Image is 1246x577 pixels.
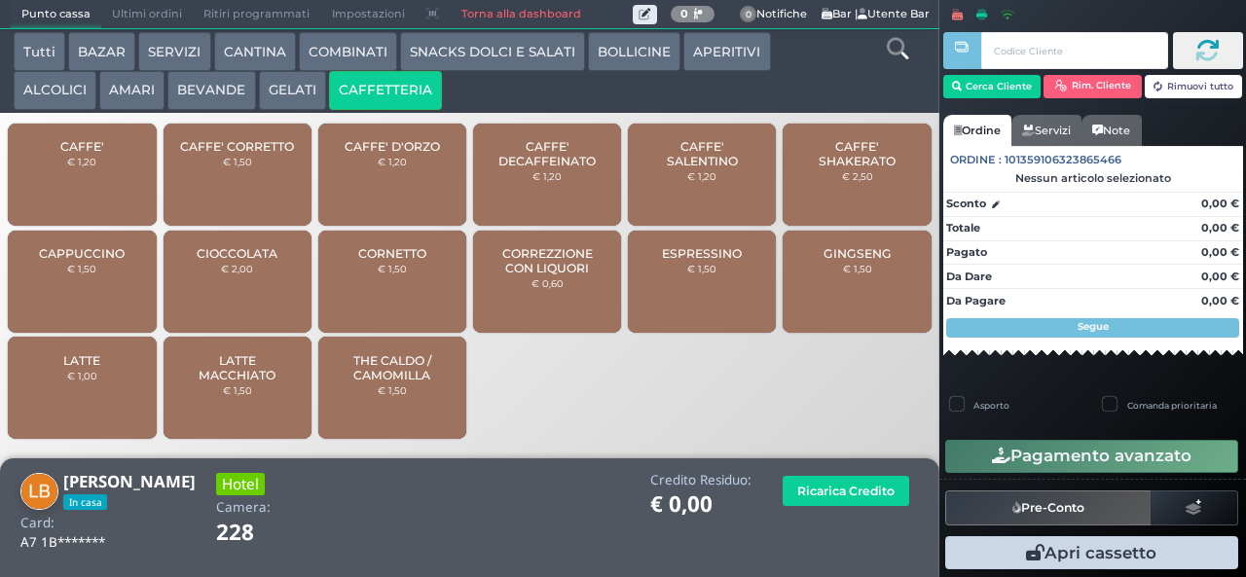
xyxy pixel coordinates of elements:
[400,32,585,71] button: SNACKS DOLCI E SALATI
[1127,399,1217,412] label: Comanda prioritaria
[1201,294,1239,307] strong: 0,00 €
[946,196,986,212] strong: Sconto
[378,384,407,396] small: € 1,50
[1201,197,1239,210] strong: 0,00 €
[329,71,442,110] button: CAFFETTERIA
[1201,270,1239,283] strong: 0,00 €
[14,32,65,71] button: Tutti
[950,152,1002,168] span: Ordine :
[138,32,210,71] button: SERVIZI
[740,6,757,23] span: 0
[946,294,1006,307] strong: Da Pagare
[843,263,872,274] small: € 1,50
[945,490,1152,525] button: Pre-Conto
[223,156,252,167] small: € 1,50
[1044,75,1142,98] button: Rim. Cliente
[11,1,101,28] span: Punto cassa
[943,115,1011,146] a: Ordine
[216,521,309,545] h1: 228
[588,32,680,71] button: BOLLICINE
[490,139,605,168] span: CAFFE' DECAFFEINATO
[63,470,196,492] b: [PERSON_NAME]
[687,263,716,274] small: € 1,50
[490,246,605,275] span: CORREZZIONE CON LIQUORI
[946,245,987,259] strong: Pagato
[1078,320,1109,333] strong: Segue
[20,473,58,511] img: Lidia Bertocchi
[687,170,716,182] small: € 1,20
[67,156,96,167] small: € 1,20
[63,353,100,368] span: LATTE
[1011,115,1081,146] a: Servizi
[1201,245,1239,259] strong: 0,00 €
[179,353,295,382] span: LATTE MACCHIATO
[650,492,751,517] h1: € 0,00
[450,1,591,28] a: Torna alla dashboard
[60,139,104,154] span: CAFFE'
[358,246,426,261] span: CORNETTO
[1005,152,1121,168] span: 101359106323865466
[167,71,255,110] button: BEVANDE
[943,75,1042,98] button: Cerca Cliente
[799,139,915,168] span: CAFFE' SHAKERATO
[259,71,326,110] button: GELATI
[824,246,892,261] span: GINGSENG
[531,277,564,289] small: € 0,60
[345,139,440,154] span: CAFFE' D'ORZO
[299,32,397,71] button: COMBINATI
[20,516,55,530] h4: Card:
[216,473,265,495] h3: Hotel
[14,71,96,110] button: ALCOLICI
[67,370,97,381] small: € 1,00
[662,246,742,261] span: ESPRESSINO
[223,384,252,396] small: € 1,50
[214,32,296,71] button: CANTINA
[981,32,1167,69] input: Codice Cliente
[99,71,165,110] button: AMARI
[842,170,873,182] small: € 2,50
[945,440,1238,473] button: Pagamento avanzato
[532,170,562,182] small: € 1,20
[68,32,135,71] button: BAZAR
[644,139,760,168] span: CAFFE' SALENTINO
[946,270,992,283] strong: Da Dare
[1201,221,1239,234] strong: 0,00 €
[946,221,980,234] strong: Totale
[683,32,770,71] button: APERITIVI
[1145,75,1243,98] button: Rimuovi tutto
[197,246,277,261] span: CIOCCOLATA
[101,1,193,28] span: Ultimi ordini
[63,494,107,510] span: In casa
[943,171,1243,185] div: Nessun articolo selezionato
[180,139,294,154] span: CAFFE' CORRETTO
[39,246,125,261] span: CAPPUCCINO
[1081,115,1141,146] a: Note
[973,399,1009,412] label: Asporto
[680,7,688,20] b: 0
[783,476,909,506] button: Ricarica Credito
[650,473,751,487] h4: Credito Residuo:
[378,263,407,274] small: € 1,50
[945,536,1238,569] button: Apri cassetto
[67,263,96,274] small: € 1,50
[221,263,253,274] small: € 2,00
[335,353,451,382] span: THE CALDO / CAMOMILLA
[321,1,416,28] span: Impostazioni
[216,500,271,515] h4: Camera:
[193,1,320,28] span: Ritiri programmati
[378,156,407,167] small: € 1,20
